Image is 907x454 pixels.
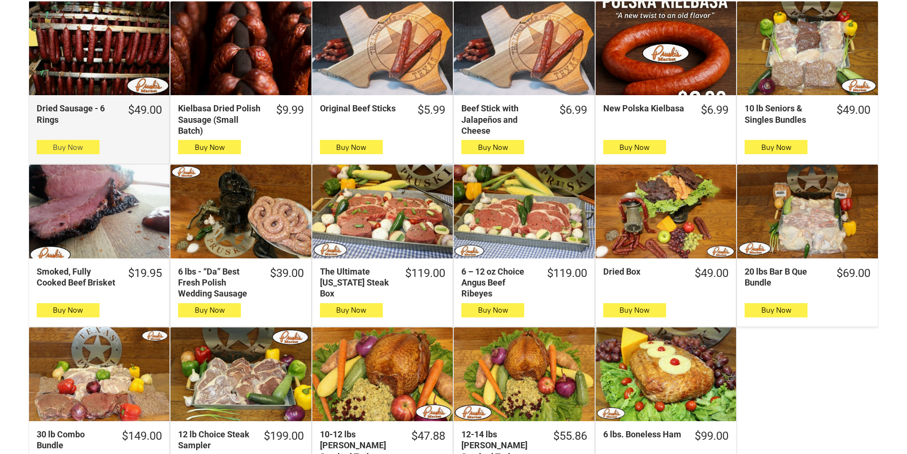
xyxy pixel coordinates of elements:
a: $49.00Dried Sausage - 6 Rings [29,103,169,125]
a: 12-14 lbs Pruski&#39;s Smoked Turkeys [454,327,594,421]
div: $49.00 [837,103,870,118]
div: $119.00 [405,266,445,281]
a: $5.99Original Beef Sticks [312,103,453,118]
div: $119.00 [547,266,587,281]
a: $69.0020 lbs Bar B Que Bundle [737,266,877,288]
div: Dried Sausage - 6 Rings [37,103,116,125]
a: $119.006 – 12 oz Choice Angus Beef Ribeyes [454,266,594,299]
button: Buy Now [320,140,383,154]
div: The Ultimate [US_STATE] Steak Box [320,266,393,299]
div: New Polska Kielbasa [603,103,688,114]
a: $39.006 lbs - “Da” Best Fresh Polish Wedding Sausage [170,266,311,299]
span: Buy Now [619,143,649,152]
button: Buy Now [603,303,666,317]
div: $39.00 [270,266,304,281]
span: Buy Now [336,143,366,152]
a: Kielbasa Dried Polish Sausage (Small Batch) [170,1,311,95]
div: $47.88 [411,429,445,444]
a: 12 lb Choice Steak Sampler [170,327,311,421]
div: $6.99 [701,103,728,118]
a: $49.0010 lb Seniors & Singles Bundles [737,103,877,125]
div: 12 lb Choice Steak Sampler [178,429,251,451]
span: Buy Now [761,306,791,315]
div: Original Beef Sticks [320,103,405,114]
button: Buy Now [320,303,383,317]
a: $9.99Kielbasa Dried Polish Sausage (Small Batch) [170,103,311,136]
button: Buy Now [603,140,666,154]
span: Buy Now [478,306,508,315]
div: 10 lb Seniors & Singles Bundles [745,103,824,125]
a: $149.0030 lb Combo Bundle [29,429,169,451]
div: Smoked, Fully Cooked Beef Brisket [37,266,116,288]
a: 10 lb Seniors &amp; Singles Bundles [737,1,877,95]
div: $99.00 [695,429,728,444]
div: $69.00 [837,266,870,281]
a: New Polska Kielbasa [596,1,736,95]
a: 10-12 lbs Pruski&#39;s Smoked Turkeys [312,327,453,421]
a: $19.95Smoked, Fully Cooked Beef Brisket [29,266,169,288]
a: $6.99Beef Stick with Jalapeños and Cheese [454,103,594,136]
a: $49.00Dried Box [596,266,736,281]
button: Buy Now [461,140,524,154]
div: $19.95 [128,266,162,281]
button: Buy Now [37,303,100,317]
span: Buy Now [336,306,366,315]
div: 6 lbs. Boneless Ham [603,429,682,440]
a: Smoked, Fully Cooked Beef Brisket [29,165,169,258]
div: Dried Box [603,266,682,277]
a: $6.99New Polska Kielbasa [596,103,736,118]
div: $6.99 [559,103,587,118]
div: $149.00 [122,429,162,444]
a: Dried Sausage - 6 Rings [29,1,169,95]
div: $9.99 [276,103,304,118]
a: 30 lb Combo Bundle [29,327,169,421]
button: Buy Now [178,140,241,154]
div: 30 lb Combo Bundle [37,429,110,451]
a: 20 lbs Bar B Que Bundle [737,165,877,258]
a: 6 lbs - “Da” Best Fresh Polish Wedding Sausage [170,165,311,258]
a: The Ultimate Texas Steak Box [312,165,453,258]
button: Buy Now [461,303,524,317]
button: Buy Now [745,303,807,317]
div: $199.00 [264,429,304,444]
div: 6 – 12 oz Choice Angus Beef Ribeyes [461,266,534,299]
span: Buy Now [195,306,225,315]
span: Buy Now [195,143,225,152]
div: $55.86 [553,429,587,444]
a: $119.00The Ultimate [US_STATE] Steak Box [312,266,453,299]
div: $49.00 [128,103,162,118]
a: 6 – 12 oz Choice Angus Beef Ribeyes [454,165,594,258]
span: Buy Now [478,143,508,152]
div: 20 lbs Bar B Que Bundle [745,266,824,288]
a: Beef Stick with Jalapeños and Cheese [454,1,594,95]
div: Beef Stick with Jalapeños and Cheese [461,103,547,136]
a: $199.0012 lb Choice Steak Sampler [170,429,311,451]
button: Buy Now [178,303,241,317]
a: Dried Box [596,165,736,258]
button: Buy Now [37,140,100,154]
button: Buy Now [745,140,807,154]
span: Buy Now [53,306,83,315]
a: 6 lbs. Boneless Ham [596,327,736,421]
div: $5.99 [418,103,445,118]
div: $49.00 [695,266,728,281]
div: 6 lbs - “Da” Best Fresh Polish Wedding Sausage [178,266,257,299]
div: Kielbasa Dried Polish Sausage (Small Batch) [178,103,263,136]
span: Buy Now [761,143,791,152]
a: Original Beef Sticks [312,1,453,95]
span: Buy Now [53,143,83,152]
span: Buy Now [619,306,649,315]
a: $99.006 lbs. Boneless Ham [596,429,736,444]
